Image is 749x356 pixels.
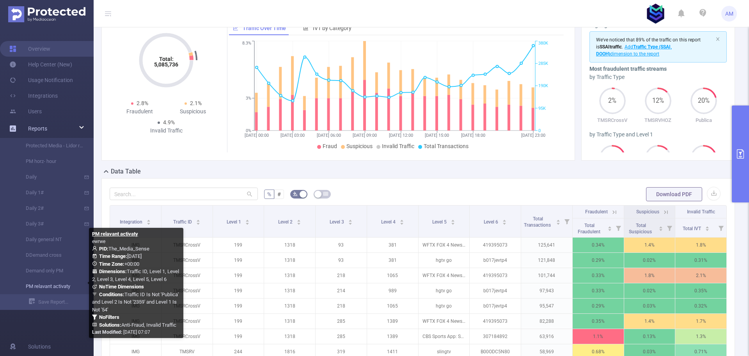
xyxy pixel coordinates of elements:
div: Suspicious [166,107,220,116]
p: 1.1% [573,329,624,344]
span: Suspicious [346,143,373,149]
i: icon: bg-colors [293,191,298,196]
span: 20% [690,98,717,104]
p: 381 [367,238,418,252]
i: Filter menu [561,206,572,237]
p: Publica [681,116,727,124]
div: Fraudulent [113,107,166,116]
span: 4.9% [163,119,175,125]
b: No Filters [99,314,119,320]
p: 1318 [264,253,315,268]
i: Filter menu [715,218,726,237]
i: icon: caret-up [245,218,250,221]
i: icon: caret-down [659,228,663,230]
i: icon: user [92,246,99,251]
p: 199 [213,283,264,298]
i: icon: caret-up [659,225,663,227]
p: TMSRCrossV [162,253,213,268]
p: 199 [213,329,264,344]
p: b017jevtp4 [470,283,521,298]
p: 1.3% [675,329,726,344]
i: Filter menu [613,218,624,237]
span: Total IVT [683,226,702,231]
p: 1318 [264,283,315,298]
div: Sort [399,218,404,223]
span: Anti-Fraud, Invalid Traffic [99,322,176,328]
span: Fraudulent [585,209,608,215]
p: 0.32% [675,299,726,313]
button: Download PDF [646,187,702,201]
b: Conditions : [99,292,124,297]
span: Level 2 [278,219,294,225]
span: 2.1% [190,100,202,106]
p: 199 [213,314,264,329]
b: Traffic Type (SSAI, DOOH) [596,44,672,57]
div: Sort [556,218,561,223]
p: 0.33% [573,268,624,283]
span: Level 1 [227,219,242,225]
a: Daily general NT [16,232,84,247]
p: 1318 [264,314,315,329]
p: 419395073 [470,314,521,329]
p: hgtv go [419,299,470,313]
p: 1.4% [624,314,675,329]
span: # [277,191,281,197]
p: 0.35% [675,283,726,298]
b: Dimensions : [99,268,127,274]
p: 199 [213,268,264,283]
b: SSAI traffic [600,44,622,50]
i: icon: caret-up [147,218,151,221]
a: Users [9,104,42,119]
tspan: [DATE] 06:00 [317,133,341,138]
i: icon: caret-up [502,218,507,221]
span: Fraud [323,143,337,149]
p: 199 [213,299,264,313]
tspan: 3% [246,96,251,101]
div: by Traffic Type and Level 1 [589,131,727,139]
i: icon: caret-down [245,222,250,224]
tspan: 190K [538,84,548,89]
span: Traffic Over Time [243,25,286,31]
p: 0.29% [573,299,624,313]
span: Level 3 [330,219,345,225]
tspan: 8.3% [242,41,251,46]
p: TMSRCrossV [162,299,213,313]
p: 218 [316,268,367,283]
tspan: 0% [246,128,251,133]
tspan: [DATE] 00:00 [245,133,269,138]
span: Traffic ID Is Not 'Publica' and Level 2 Is Not '2359' and Level 1 Is Not '54' [92,292,179,313]
span: Total Transactions [524,216,552,228]
span: Total Suspicious [629,223,653,234]
p: 0.33% [573,283,624,298]
input: Search... [110,188,258,200]
tspan: 5,085,736 [154,61,178,68]
p: 199 [213,253,264,268]
i: icon: caret-down [451,222,455,224]
span: 2% [599,98,626,104]
tspan: [DATE] 09:00 [353,133,377,138]
p: WFTX FOX 4 News in Ft. [PERSON_NAME] [419,268,470,283]
p: 214 [316,283,367,298]
span: Integration [120,219,144,225]
div: Sort [658,225,663,230]
p: 0.29% [573,253,624,268]
p: 63,916 [521,329,572,344]
tspan: [DATE] 03:00 [280,133,305,138]
b: PID: [99,246,108,252]
p: b017jevtp4 [470,253,521,268]
i: icon: caret-up [607,225,612,227]
i: Filter menu [664,218,675,237]
div: Invalid Traffic [140,127,193,135]
i: icon: bar-chart [303,25,309,31]
p: TMSRCrossV [162,314,213,329]
a: DDemand cross [16,247,84,263]
p: 1065 [367,299,418,313]
p: 93 [316,253,367,268]
i: icon: caret-down [196,222,201,224]
p: 0.02% [624,283,675,298]
div: Sort [502,218,507,223]
i: icon: caret-down [607,228,612,230]
p: 82,288 [521,314,572,329]
tspan: [DATE] 12:00 [389,133,413,138]
i: icon: caret-up [196,218,201,221]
